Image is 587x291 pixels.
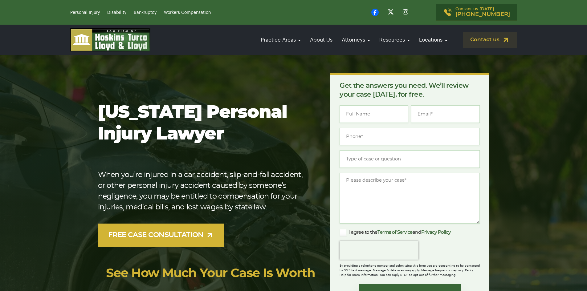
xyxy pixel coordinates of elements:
[421,230,451,235] a: Privacy Policy
[258,31,304,49] a: Practice Areas
[340,260,480,277] div: By providing a telephone number and submitting this form you are consenting to be contacted by SM...
[107,10,126,15] a: Disability
[416,31,450,49] a: Locations
[106,267,315,280] a: See How Much Your Case Is Worth
[455,7,510,18] p: Contact us [DATE]
[206,231,214,239] img: arrow-up-right-light.svg
[98,224,224,247] a: FREE CASE CONSULTATION
[340,105,408,123] input: Full Name
[376,31,413,49] a: Resources
[339,31,373,49] a: Attorneys
[463,32,517,48] a: Contact us
[340,229,450,236] label: I agree to the and
[98,170,311,213] p: When you’re injured in a car accident, slip-and-fall accident, or other personal injury accident ...
[411,105,480,123] input: Email*
[70,10,100,15] a: Personal Injury
[340,241,418,260] iframe: reCAPTCHA
[134,10,157,15] a: Bankruptcy
[70,28,150,51] img: logo
[377,230,413,235] a: Terms of Service
[340,128,480,145] input: Phone*
[164,10,211,15] a: Workers Compensation
[307,31,336,49] a: About Us
[455,11,510,18] span: [PHONE_NUMBER]
[98,102,311,145] h1: [US_STATE] Personal Injury Lawyer
[436,4,517,21] a: Contact us [DATE][PHONE_NUMBER]
[340,81,480,99] p: Get the answers you need. We’ll review your case [DATE], for free.
[340,150,480,168] input: Type of case or question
